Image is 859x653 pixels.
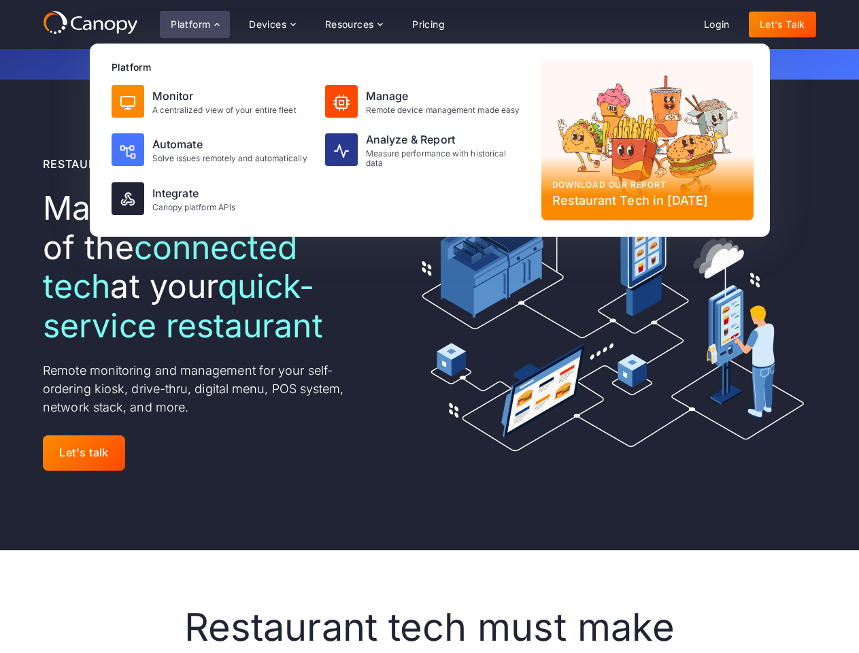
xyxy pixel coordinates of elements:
[106,177,317,220] a: IntegrateCanopy platform APIs
[693,12,741,37] a: Login
[90,44,770,237] nav: Platform
[366,149,525,169] div: Measure performance with historical data
[152,203,236,212] div: Canopy platform APIs
[112,60,530,74] div: Platform
[249,20,286,29] div: Devices
[152,105,297,115] div: A centralized view of your entire fleet
[152,88,297,104] div: Monitor
[320,126,530,174] a: Analyze & ReportMeasure performance with historical data
[366,131,525,148] div: Analyze & Report
[325,20,374,29] div: Resources
[552,179,743,191] div: Download our report
[43,266,322,346] em: quick-service restaurant
[541,60,754,220] a: Download our reportRestaurant Tech in [DATE]
[401,12,456,37] a: Pricing
[366,88,520,104] div: Manage
[160,11,230,38] div: Platform
[43,361,369,416] p: Remote monitoring and management for your self-ordering kiosk, drive-thru, digital menu, POS syst...
[106,126,317,174] a: AutomateSolve issues remotely and automatically
[152,154,307,163] div: Solve issues remotely and automatically
[366,105,520,115] div: Remote device management made easy
[43,227,297,307] em: connected tech
[314,11,393,38] div: Resources
[152,136,307,152] div: Automate
[43,188,369,345] h1: Maximize the value of the at your
[238,11,306,38] div: Devices
[43,435,125,470] a: Let's talk
[320,80,530,123] a: ManageRemote device management made easy
[171,20,210,29] div: Platform
[43,156,205,172] div: Restaurant Technology
[59,446,109,459] div: Let's talk
[152,185,236,201] div: Integrate
[552,191,743,210] div: Restaurant Tech in [DATE]
[749,12,816,37] a: Let's Talk
[106,80,317,123] a: MonitorA centralized view of your entire fleet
